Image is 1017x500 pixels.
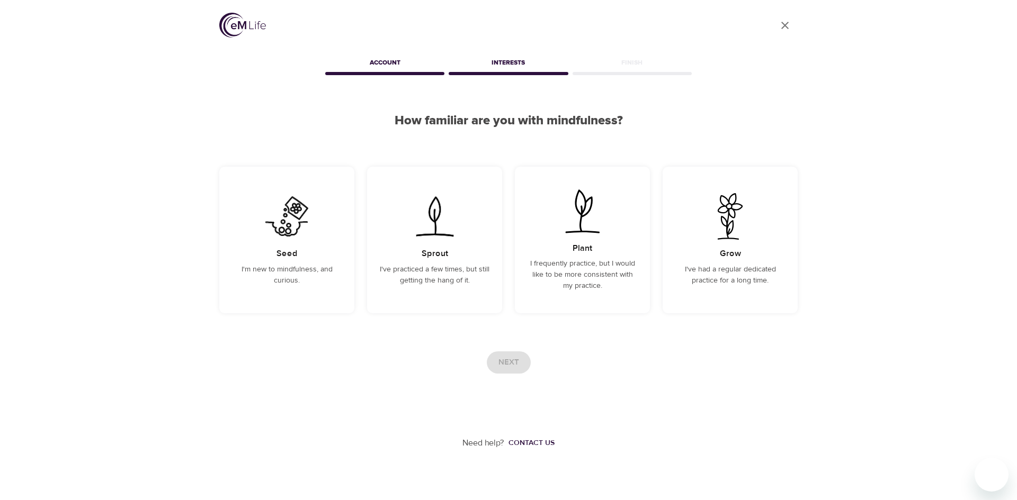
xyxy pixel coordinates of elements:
[462,437,504,449] p: Need help?
[408,193,461,240] img: I've practiced a few times, but still getting the hang of it.
[515,167,650,313] div: I frequently practice, but I would like to be more consistent with my practice.PlantI frequently ...
[720,248,741,259] h5: Grow
[975,458,1009,492] iframe: Button to launch messaging window
[422,248,448,259] h5: Sprout
[573,243,592,254] h5: Plant
[219,113,798,129] h2: How familiar are you with mindfulness?
[219,167,354,313] div: I'm new to mindfulness, and curious.SeedI'm new to mindfulness, and curious.
[276,248,298,259] h5: Seed
[556,188,609,234] img: I frequently practice, but I would like to be more consistent with my practice.
[508,438,555,448] div: Contact us
[528,258,637,292] p: I frequently practice, but I would like to be more consistent with my practice.
[380,264,489,286] p: I've practiced a few times, but still getting the hang of it.
[504,438,555,448] a: Contact us
[367,167,502,313] div: I've practiced a few times, but still getting the hang of it.SproutI've practiced a few times, bu...
[232,264,342,286] p: I'm new to mindfulness, and curious.
[260,193,314,240] img: I'm new to mindfulness, and curious.
[703,193,757,240] img: I've had a regular dedicated practice for a long time.
[675,264,785,286] p: I've had a regular dedicated practice for a long time.
[663,167,798,313] div: I've had a regular dedicated practice for a long time.GrowI've had a regular dedicated practice f...
[219,13,266,38] img: logo
[772,13,798,38] a: close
